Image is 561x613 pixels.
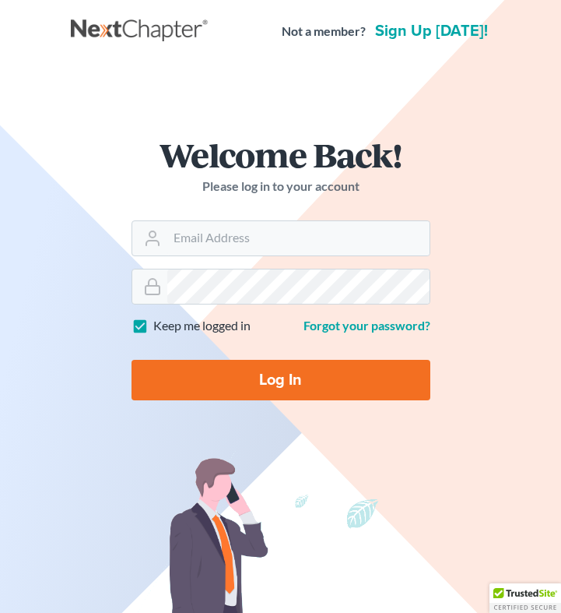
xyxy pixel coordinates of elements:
[131,178,430,196] p: Please log in to your account
[167,221,430,255] input: Email Address
[153,317,251,335] label: Keep me logged in
[303,318,430,333] a: Forgot your password?
[372,23,491,39] a: Sign up [DATE]!
[131,360,430,400] input: Log In
[131,138,430,171] h1: Welcome Back!
[282,23,366,41] strong: Not a member?
[489,583,561,613] div: TrustedSite Certified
